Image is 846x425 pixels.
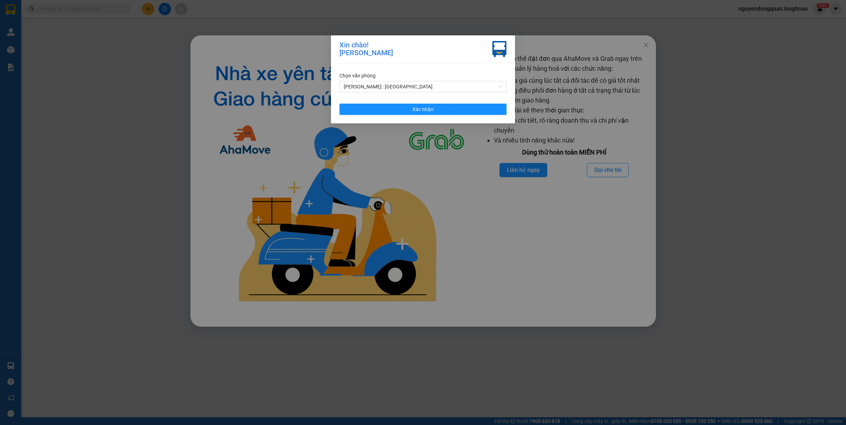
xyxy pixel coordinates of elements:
[344,81,502,92] span: Hồ Chí Minh : Kho Quận 12
[339,72,507,80] div: Chọn văn phòng
[492,41,507,57] img: vxr-icon
[412,105,434,113] span: Xác nhận
[339,41,393,57] div: Xin chào! [PERSON_NAME]
[339,104,507,115] button: Xác nhận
